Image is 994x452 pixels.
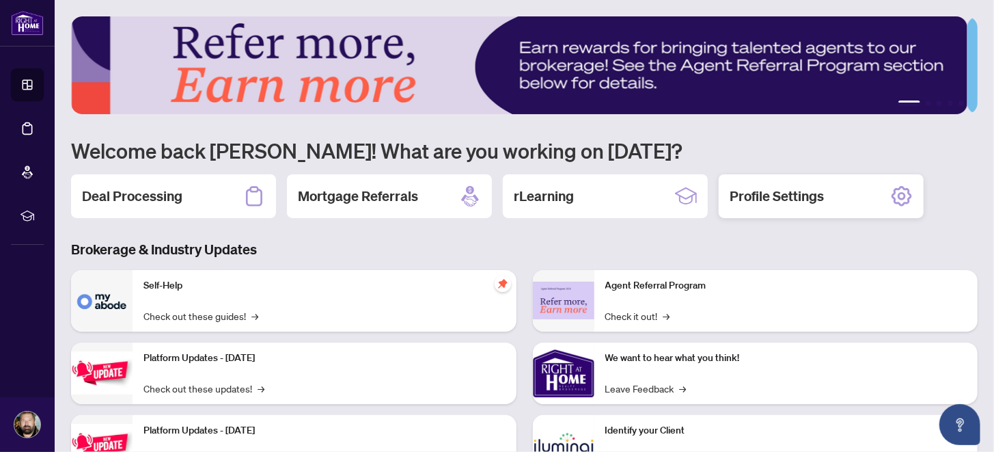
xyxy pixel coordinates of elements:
h3: Brokerage & Industry Updates [71,240,978,259]
button: 4 [948,101,953,106]
img: Self-Help [71,270,133,332]
p: Identify your Client [605,423,967,438]
img: logo [11,10,44,36]
button: 3 [937,101,942,106]
h2: Profile Settings [730,187,824,206]
img: Profile Icon [14,412,40,438]
h2: Mortgage Referrals [298,187,418,206]
span: → [251,308,258,323]
a: Check out these updates!→ [143,381,264,396]
a: Check out these guides!→ [143,308,258,323]
button: 2 [926,101,931,106]
img: Slide 0 [71,16,967,114]
p: Platform Updates - [DATE] [143,423,506,438]
img: Agent Referral Program [533,282,594,319]
button: 1 [898,101,920,106]
span: pushpin [495,276,511,292]
a: Check it out!→ [605,308,670,323]
p: Agent Referral Program [605,278,967,293]
p: Self-Help [143,278,506,293]
button: Open asap [939,404,980,445]
a: Leave Feedback→ [605,381,687,396]
button: 5 [958,101,964,106]
p: We want to hear what you think! [605,351,967,366]
span: → [258,381,264,396]
span: → [663,308,670,323]
img: Platform Updates - July 21, 2025 [71,351,133,395]
h2: Deal Processing [82,187,182,206]
span: → [680,381,687,396]
h2: rLearning [514,187,574,206]
img: We want to hear what you think! [533,343,594,404]
h1: Welcome back [PERSON_NAME]! What are you working on [DATE]? [71,137,978,163]
p: Platform Updates - [DATE] [143,351,506,366]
